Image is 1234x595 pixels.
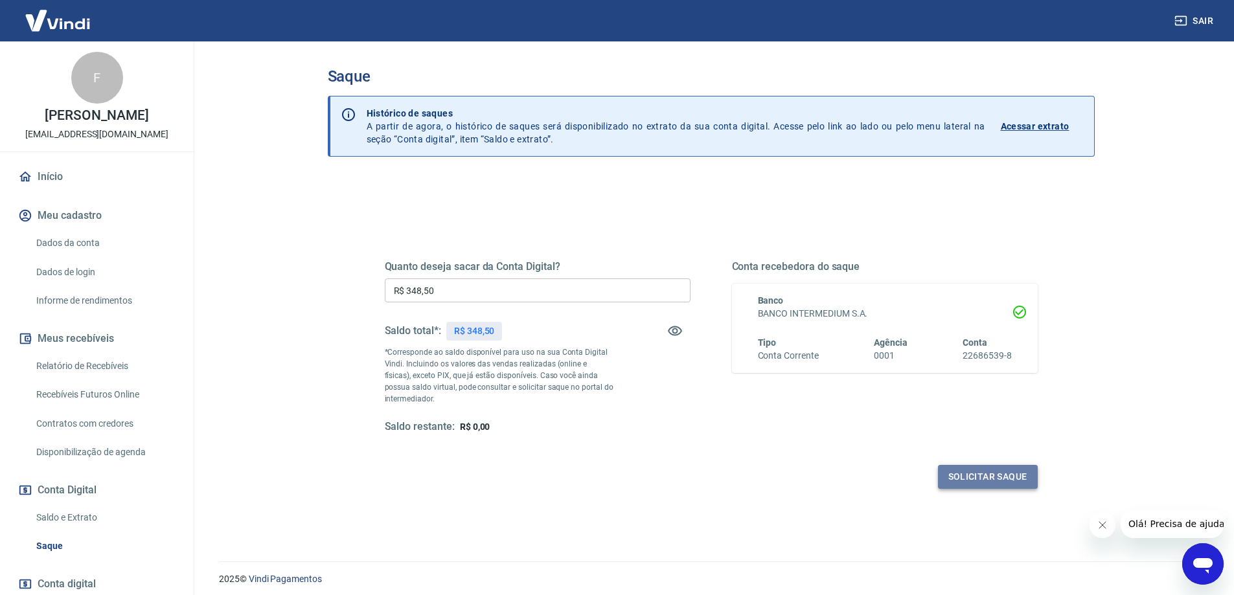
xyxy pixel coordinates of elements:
h6: Conta Corrente [758,349,819,363]
span: Olá! Precisa de ajuda? [8,9,109,19]
button: Solicitar saque [938,465,1038,489]
h6: 0001 [874,349,908,363]
p: Acessar extrato [1001,120,1069,133]
span: Conta digital [38,575,96,593]
a: Relatório de Recebíveis [31,353,178,379]
button: Meus recebíveis [16,324,178,353]
p: *Corresponde ao saldo disponível para uso na sua Conta Digital Vindi. Incluindo os valores das ve... [385,346,614,405]
a: Informe de rendimentos [31,287,178,314]
h6: 22686539-8 [963,349,1012,363]
a: Dados de login [31,259,178,286]
iframe: Botão para abrir a janela de mensagens [1182,543,1224,585]
a: Saque [31,533,178,559]
div: F [71,52,123,104]
h5: Quanto deseja sacar da Conta Digital? [385,260,691,273]
span: Banco [758,295,784,306]
span: R$ 0,00 [460,421,490,432]
p: A partir de agora, o histórico de saques será disponibilizado no extrato da sua conta digital. Ac... [367,107,985,146]
p: [PERSON_NAME] [45,109,148,122]
a: Contratos com credores [31,410,178,437]
p: 2025 © [219,572,1203,586]
span: Agência [874,337,908,348]
h5: Saldo restante: [385,420,455,434]
a: Saldo e Extrato [31,504,178,531]
h5: Conta recebedora do saque [732,260,1038,273]
h6: BANCO INTERMEDIUM S.A. [758,307,1012,320]
h3: Saque [328,67,1095,85]
a: Dados da conta [31,230,178,256]
h5: Saldo total*: [385,324,441,337]
span: Tipo [758,337,777,348]
p: R$ 348,50 [454,324,495,338]
button: Sair [1172,9,1218,33]
iframe: Fechar mensagem [1090,512,1115,538]
p: [EMAIL_ADDRESS][DOMAIN_NAME] [25,128,168,141]
a: Disponibilização de agenda [31,439,178,466]
img: Vindi [16,1,100,40]
button: Meu cadastro [16,201,178,230]
a: Início [16,163,178,191]
a: Recebíveis Futuros Online [31,381,178,408]
a: Acessar extrato [1001,107,1084,146]
iframe: Mensagem da empresa [1121,510,1224,538]
p: Histórico de saques [367,107,985,120]
button: Conta Digital [16,476,178,504]
a: Vindi Pagamentos [249,574,322,584]
span: Conta [963,337,987,348]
